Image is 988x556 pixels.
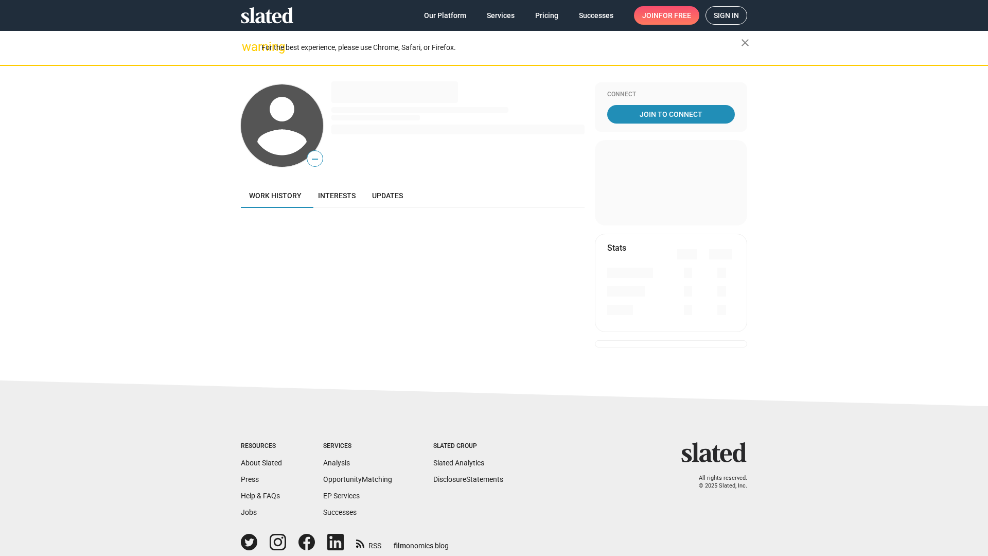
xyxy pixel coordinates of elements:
a: Help & FAQs [241,492,280,500]
a: RSS [356,535,381,551]
div: Resources [241,442,282,450]
span: Updates [372,192,403,200]
span: Pricing [535,6,558,25]
p: All rights reserved. © 2025 Slated, Inc. [688,475,747,490]
span: Services [487,6,515,25]
span: Our Platform [424,6,466,25]
a: OpportunityMatching [323,475,392,483]
a: Sign in [705,6,747,25]
mat-card-title: Stats [607,242,626,253]
a: Pricing [527,6,567,25]
a: DisclosureStatements [433,475,503,483]
span: Successes [579,6,613,25]
span: film [394,542,406,550]
div: Slated Group [433,442,503,450]
a: Interests [310,183,364,208]
a: Work history [241,183,310,208]
a: Slated Analytics [433,459,484,467]
mat-icon: close [739,37,751,49]
a: About Slated [241,459,282,467]
span: for free [659,6,691,25]
span: Sign in [714,7,739,24]
a: Successes [571,6,622,25]
a: Analysis [323,459,350,467]
div: Connect [607,91,735,99]
a: Successes [323,508,357,516]
div: Services [323,442,392,450]
span: Interests [318,192,356,200]
a: Joinfor free [634,6,699,25]
span: Join [642,6,691,25]
a: Services [479,6,523,25]
a: Updates [364,183,411,208]
div: For the best experience, please use Chrome, Safari, or Firefox. [261,41,741,55]
a: Jobs [241,508,257,516]
span: — [307,152,323,166]
a: Join To Connect [607,105,735,124]
span: Work history [249,192,302,200]
a: Our Platform [416,6,474,25]
a: EP Services [323,492,360,500]
mat-icon: warning [242,41,254,53]
span: Join To Connect [609,105,733,124]
a: Press [241,475,259,483]
a: filmonomics blog [394,533,449,551]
